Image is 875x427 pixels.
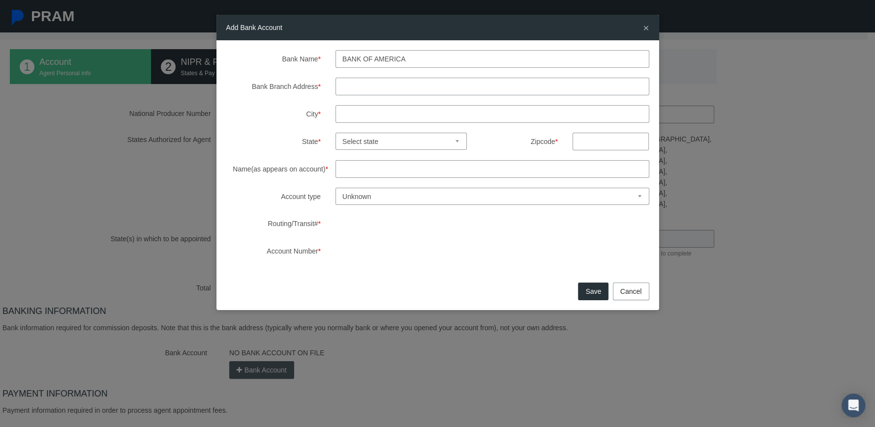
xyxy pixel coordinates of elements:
label: Bank Branch Address [219,78,329,95]
label: Bank Name [219,50,329,68]
button: Cancel [613,283,649,300]
label: Account Number [219,242,329,260]
button: Close [643,23,649,33]
span: × [643,22,649,33]
label: City [219,105,329,123]
button: Save [578,283,608,300]
label: Zipcode [482,133,565,150]
div: Open Intercom Messenger [842,394,865,417]
h5: Add Bank Account [226,22,282,33]
label: Routing/Transit# [219,215,329,232]
label: Name(as appears on account) [219,160,329,178]
label: State [219,133,329,150]
label: Account type [219,188,329,205]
